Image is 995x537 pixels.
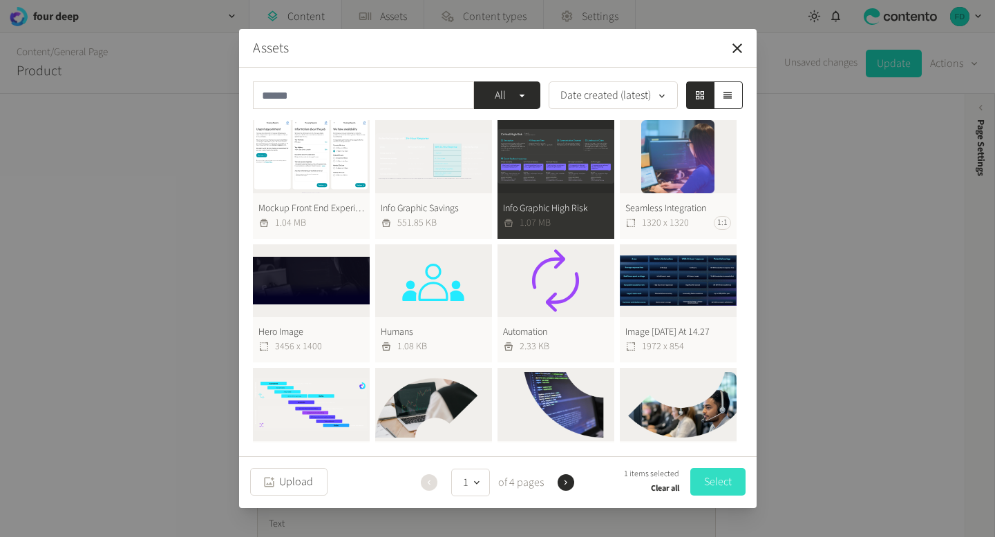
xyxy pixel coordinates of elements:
button: All [474,81,540,109]
button: 1 [451,469,490,496]
button: Select [690,468,746,496]
button: Date created (latest) [549,81,678,109]
span: of 4 pages [495,474,544,491]
span: All [485,87,516,104]
button: Clear all [651,480,679,497]
button: Assets [253,38,289,59]
button: Upload [250,468,328,496]
span: 1 items selected [624,468,679,480]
